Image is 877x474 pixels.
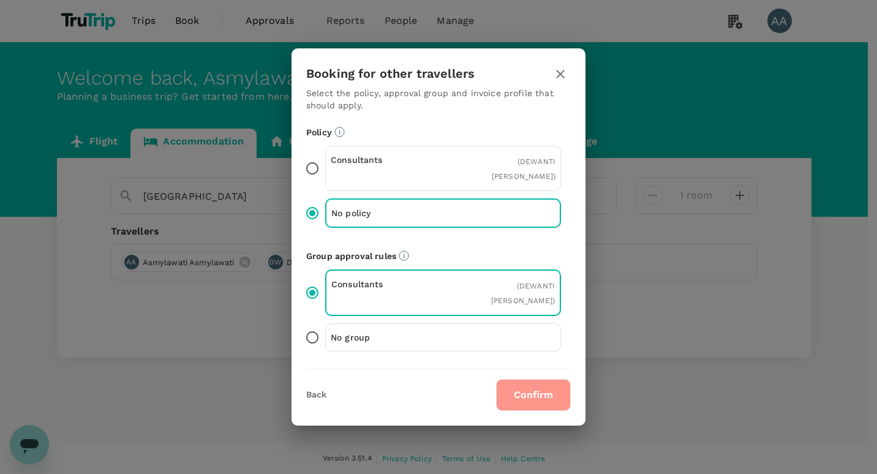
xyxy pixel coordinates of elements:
[331,207,443,219] p: No policy
[492,157,555,181] span: ( DEWANTI [PERSON_NAME] )
[491,282,555,305] span: ( DEWANTI [PERSON_NAME] )
[399,250,409,261] svg: Default approvers or custom approval rules (if available) are based on the user group.
[496,379,571,411] button: Confirm
[331,331,443,344] p: No group
[306,250,571,262] p: Group approval rules
[306,126,571,138] p: Policy
[334,127,345,137] svg: Booking restrictions are based on the selected travel policy.
[306,67,475,81] h3: Booking for other travellers
[331,278,443,290] p: Consultants
[331,154,443,166] p: Consultants
[306,390,326,400] button: Back
[306,87,571,111] p: Select the policy, approval group and invoice profile that should apply.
